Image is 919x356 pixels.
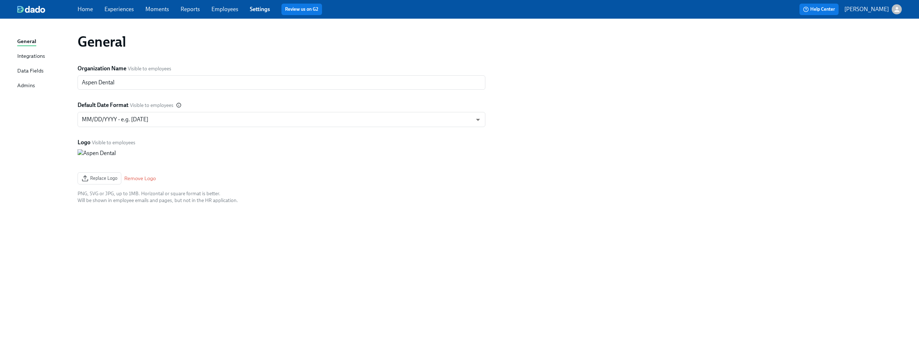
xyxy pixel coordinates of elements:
label: Default Date Format [78,101,129,109]
img: dado [17,6,45,13]
a: Employees [211,6,238,13]
a: Experiences [104,6,134,13]
a: Settings [250,6,270,13]
button: Review us on G2 [281,4,322,15]
span: Help Center [803,6,835,13]
div: MM/DD/YYYY - e.g. [DATE] [78,112,485,127]
div: PNG, SVG or JPG, up to 1MB. Horizontal or square format is better. [78,190,238,197]
span: Visible to employees [92,139,135,146]
a: Reports [181,6,200,13]
a: Review us on G2 [285,6,318,13]
button: Help Center [799,4,839,15]
a: Home [78,6,93,13]
span: Visible to employees [128,65,171,72]
div: Admins [17,81,35,90]
div: General [17,37,36,46]
a: Admins [17,81,72,90]
a: General [17,37,72,46]
a: Integrations [17,52,72,61]
p: [PERSON_NAME] [844,5,889,13]
svg: Default date format to use when formatting dates in comms to your employees, as well as the requi... [176,103,181,108]
span: Replace Logo [81,175,117,182]
a: dado [17,6,78,13]
a: Moments [145,6,169,13]
div: Data Fields [17,67,43,76]
button: Replace Logo [78,172,121,184]
button: [PERSON_NAME] [844,4,902,14]
div: Will be shown in employee emails and pages, but not in the HR application. [78,197,238,204]
h1: General [78,33,126,50]
label: Organization Name [78,65,126,72]
button: Remove Logo [124,175,156,182]
div: Integrations [17,52,45,61]
label: Logo [78,139,90,146]
span: Visible to employees [130,102,173,109]
img: Aspen Dental [78,149,238,167]
a: Data Fields [17,67,72,76]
